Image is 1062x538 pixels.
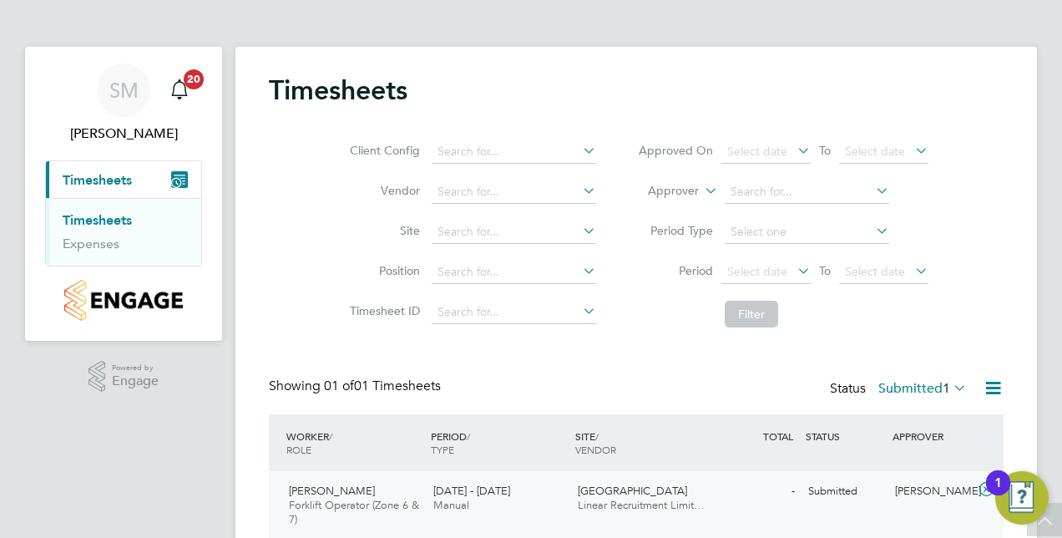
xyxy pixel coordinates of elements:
[282,421,427,464] div: WORKER
[727,144,787,159] span: Select date
[888,478,975,505] div: [PERSON_NAME]
[63,172,132,188] span: Timesheets
[595,429,599,443] span: /
[571,421,716,464] div: SITE
[638,263,713,278] label: Period
[269,74,407,107] h2: Timesheets
[432,301,596,324] input: Search for...
[25,47,222,341] nav: Main navigation
[345,183,420,198] label: Vendor
[63,236,119,251] a: Expenses
[324,378,441,394] span: 01 Timesheets
[45,280,202,321] a: Go to home page
[45,124,202,144] span: Steven McIntyre
[432,140,596,164] input: Search for...
[324,378,354,394] span: 01 of
[638,143,713,158] label: Approved On
[269,378,444,395] div: Showing
[289,484,375,498] span: [PERSON_NAME]
[943,380,950,397] span: 1
[432,180,596,204] input: Search for...
[888,421,975,451] div: APPROVER
[715,478,802,505] div: -
[46,161,201,198] button: Timesheets
[431,443,454,456] span: TYPE
[427,421,571,464] div: PERIOD
[578,484,687,498] span: [GEOGRAPHIC_DATA]
[286,443,311,456] span: ROLE
[994,483,1002,505] div: 1
[112,361,159,375] span: Powered by
[184,69,204,89] span: 20
[845,144,905,159] span: Select date
[345,303,420,318] label: Timesheet ID
[763,429,793,443] span: TOTAL
[45,63,202,144] a: SM[PERSON_NAME]
[727,264,787,279] span: Select date
[575,443,616,456] span: VENDOR
[725,221,889,244] input: Select one
[467,429,470,443] span: /
[112,374,159,388] span: Engage
[995,471,1049,525] button: Open Resource Center, 1 new notification
[878,380,967,397] label: Submitted
[802,478,888,505] div: Submitted
[725,301,778,327] button: Filter
[329,429,332,443] span: /
[624,183,699,200] label: Approver
[432,261,596,284] input: Search for...
[63,212,132,228] a: Timesheets
[830,378,970,401] div: Status
[163,63,196,117] a: 20
[46,198,201,266] div: Timesheets
[802,421,888,451] div: STATUS
[638,223,713,238] label: Period Type
[88,361,159,393] a: Powered byEngage
[814,260,836,282] span: To
[433,498,469,512] span: Manual
[345,263,420,278] label: Position
[433,484,510,498] span: [DATE] - [DATE]
[345,223,420,238] label: Site
[725,180,889,204] input: Search for...
[814,140,836,161] span: To
[345,143,420,158] label: Client Config
[109,79,139,101] span: SM
[64,280,182,321] img: countryside-properties-logo-retina.png
[432,221,596,244] input: Search for...
[289,498,419,526] span: Forklift Operator (Zone 6 & 7)
[578,498,705,512] span: Linear Recruitment Limit…
[845,264,905,279] span: Select date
